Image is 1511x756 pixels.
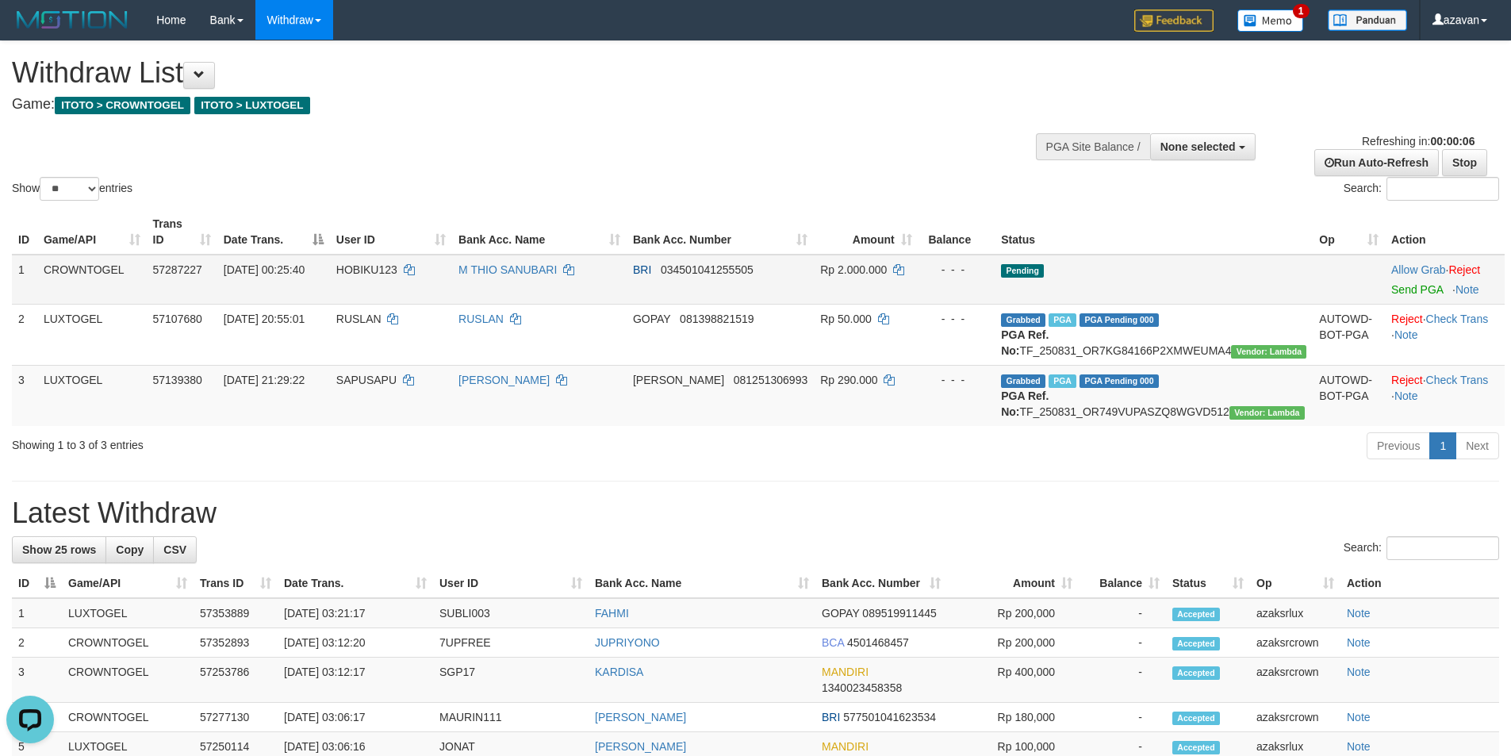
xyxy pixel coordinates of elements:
[452,209,627,255] th: Bank Acc. Name: activate to sort column ascending
[1386,177,1499,201] input: Search:
[1347,607,1371,620] a: Note
[822,636,844,649] span: BCA
[925,311,988,327] div: - - -
[458,263,557,276] a: M THIO SANUBARI
[1430,135,1475,148] strong: 00:00:06
[1001,374,1045,388] span: Grabbed
[1385,304,1505,365] td: · ·
[947,703,1079,732] td: Rp 180,000
[1250,569,1340,598] th: Op: activate to sort column ascending
[589,569,815,598] th: Bank Acc. Name: activate to sort column ascending
[843,711,936,723] span: Copy 577501041623534 to clipboard
[815,569,947,598] th: Bank Acc. Number: activate to sort column ascending
[224,374,305,386] span: [DATE] 21:29:22
[12,304,37,365] td: 2
[1080,374,1159,388] span: PGA Pending
[153,263,202,276] span: 57287227
[330,209,452,255] th: User ID: activate to sort column ascending
[194,628,278,658] td: 57352893
[12,598,62,628] td: 1
[820,374,877,386] span: Rp 290.000
[40,177,99,201] select: Showentries
[1231,345,1306,359] span: Vendor URL: https://order7.1velocity.biz
[1313,209,1385,255] th: Op: activate to sort column ascending
[633,313,670,325] span: GOPAY
[1347,636,1371,649] a: Note
[12,536,106,563] a: Show 25 rows
[1001,390,1049,418] b: PGA Ref. No:
[1160,140,1236,153] span: None selected
[595,740,686,753] a: [PERSON_NAME]
[1080,313,1159,327] span: PGA Pending
[153,313,202,325] span: 57107680
[105,536,154,563] a: Copy
[1347,740,1371,753] a: Note
[12,8,132,32] img: MOTION_logo.png
[1347,711,1371,723] a: Note
[925,262,988,278] div: - - -
[336,263,397,276] span: HOBIKU123
[194,598,278,628] td: 57353889
[217,209,330,255] th: Date Trans.: activate to sort column descending
[822,666,869,678] span: MANDIRI
[6,6,54,54] button: Open LiveChat chat widget
[433,569,589,598] th: User ID: activate to sort column ascending
[1391,263,1448,276] span: ·
[1340,569,1499,598] th: Action
[12,365,37,426] td: 3
[820,313,872,325] span: Rp 50.000
[194,97,310,114] span: ITOTO > LUXTOGEL
[1229,406,1305,420] span: Vendor URL: https://order7.1velocity.biz
[822,607,859,620] span: GOPAY
[1049,374,1076,388] span: Marked by azaksrlux
[12,255,37,305] td: 1
[1172,712,1220,725] span: Accepted
[1385,255,1505,305] td: ·
[37,255,147,305] td: CROWNTOGEL
[194,703,278,732] td: 57277130
[1293,4,1310,18] span: 1
[1079,598,1166,628] td: -
[62,703,194,732] td: CROWNTOGEL
[278,628,433,658] td: [DATE] 03:12:20
[1344,177,1499,201] label: Search:
[12,628,62,658] td: 2
[1386,536,1499,560] input: Search:
[12,209,37,255] th: ID
[1049,313,1076,327] span: Marked by azaksrlux
[1391,374,1423,386] a: Reject
[1172,741,1220,754] span: Accepted
[62,658,194,703] td: CROWNTOGEL
[595,636,660,649] a: JUPRIYONO
[153,374,202,386] span: 57139380
[458,313,504,325] a: RUSLAN
[12,97,991,113] h4: Game:
[12,569,62,598] th: ID: activate to sort column descending
[1166,569,1250,598] th: Status: activate to sort column ascending
[947,658,1079,703] td: Rp 400,000
[1385,209,1505,255] th: Action
[147,209,217,255] th: Trans ID: activate to sort column ascending
[820,263,887,276] span: Rp 2.000.000
[1150,133,1256,160] button: None selected
[1001,328,1049,357] b: PGA Ref. No:
[1250,628,1340,658] td: azaksrcrown
[995,209,1313,255] th: Status
[1426,374,1489,386] a: Check Trans
[278,658,433,703] td: [DATE] 03:12:17
[1455,283,1479,296] a: Note
[925,372,988,388] div: - - -
[1036,133,1150,160] div: PGA Site Balance /
[1394,328,1418,341] a: Note
[433,628,589,658] td: 7UPFREE
[595,607,629,620] a: FAHMI
[1172,666,1220,680] span: Accepted
[1385,365,1505,426] td: · ·
[153,536,197,563] a: CSV
[12,57,991,89] h1: Withdraw List
[1079,628,1166,658] td: -
[1394,390,1418,402] a: Note
[433,703,589,732] td: MAURIN111
[1079,569,1166,598] th: Balance: activate to sort column ascending
[22,543,96,556] span: Show 25 rows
